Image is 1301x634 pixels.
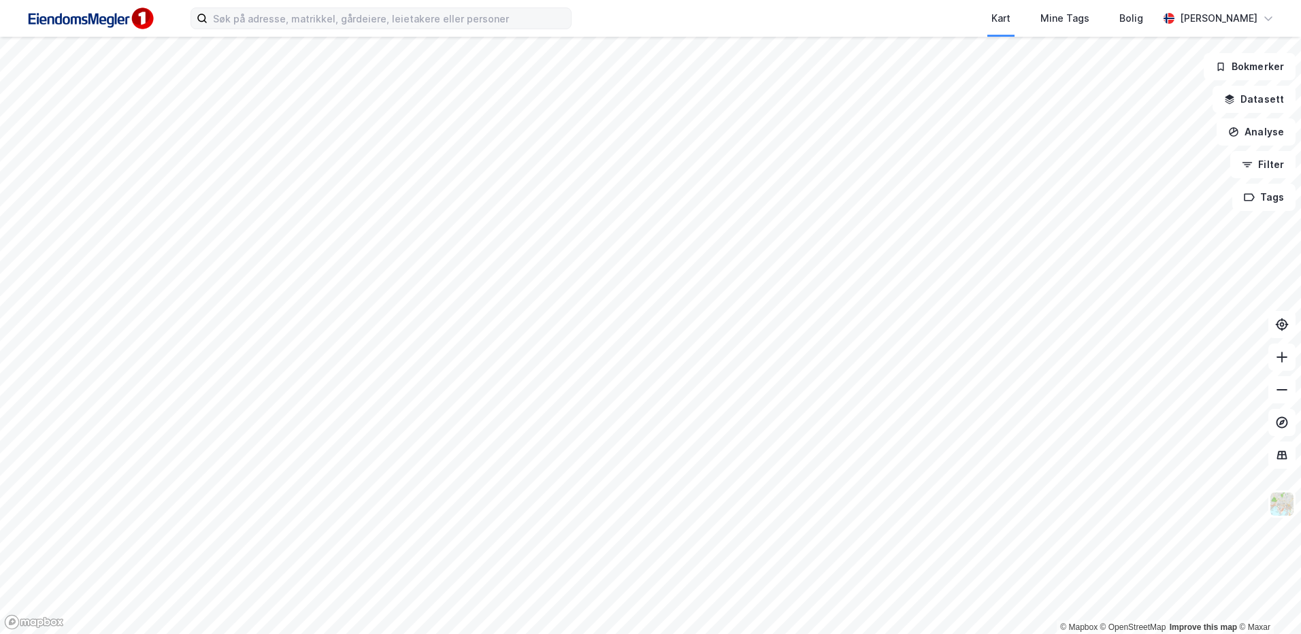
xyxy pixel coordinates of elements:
[991,10,1010,27] div: Kart
[1170,622,1237,632] a: Improve this map
[1217,118,1296,146] button: Analyse
[1100,622,1166,632] a: OpenStreetMap
[1180,10,1257,27] div: [PERSON_NAME]
[1232,184,1296,211] button: Tags
[1040,10,1089,27] div: Mine Tags
[1204,53,1296,80] button: Bokmerker
[1233,569,1301,634] div: Kontrollprogram for chat
[1269,491,1295,517] img: Z
[4,614,64,630] a: Mapbox homepage
[1119,10,1143,27] div: Bolig
[208,8,571,29] input: Søk på adresse, matrikkel, gårdeiere, leietakere eller personer
[1230,151,1296,178] button: Filter
[1060,622,1098,632] a: Mapbox
[22,3,158,34] img: F4PB6Px+NJ5v8B7XTbfpPpyloAAAAASUVORK5CYII=
[1213,86,1296,113] button: Datasett
[1233,569,1301,634] iframe: Chat Widget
